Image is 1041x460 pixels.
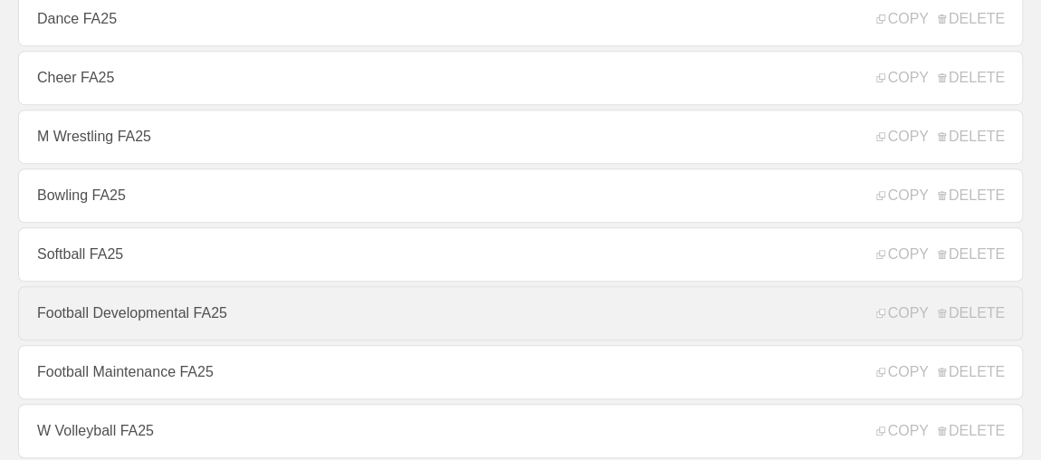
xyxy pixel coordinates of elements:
[876,187,928,204] span: COPY
[18,345,1023,399] a: Football Maintenance FA25
[938,11,1005,27] span: DELETE
[938,305,1005,321] span: DELETE
[938,187,1005,204] span: DELETE
[950,373,1041,460] iframe: Chat Widget
[938,129,1005,145] span: DELETE
[18,286,1023,340] a: Football Developmental FA25
[18,51,1023,105] a: Cheer FA25
[876,364,928,380] span: COPY
[18,404,1023,458] a: W Volleyball FA25
[18,227,1023,282] a: Softball FA25
[876,129,928,145] span: COPY
[938,246,1005,263] span: DELETE
[18,168,1023,223] a: Bowling FA25
[876,246,928,263] span: COPY
[876,423,928,439] span: COPY
[18,110,1023,164] a: M Wrestling FA25
[876,305,928,321] span: COPY
[938,423,1005,439] span: DELETE
[938,70,1005,86] span: DELETE
[876,11,928,27] span: COPY
[938,364,1005,380] span: DELETE
[876,70,928,86] span: COPY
